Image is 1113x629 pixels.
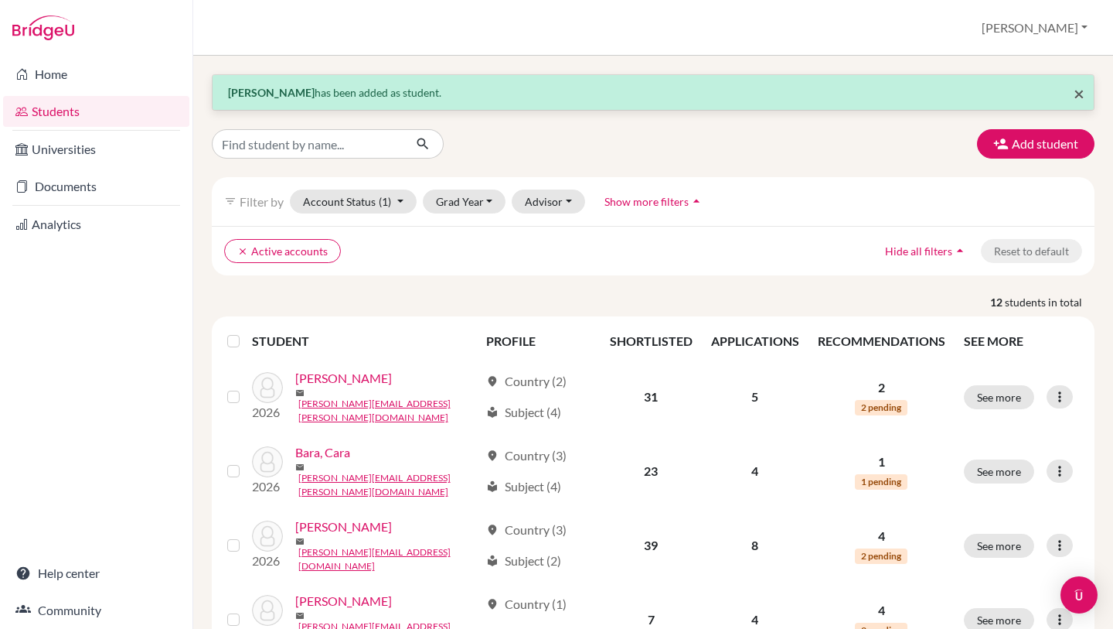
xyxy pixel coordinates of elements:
[486,521,567,539] div: Country (3)
[601,434,702,508] td: 23
[486,524,499,536] span: location_on
[604,195,689,208] span: Show more filters
[818,453,945,471] p: 1
[818,601,945,620] p: 4
[486,450,499,462] span: location_on
[3,595,189,626] a: Community
[1074,84,1084,103] button: Close
[298,471,479,499] a: [PERSON_NAME][EMAIL_ADDRESS][PERSON_NAME][DOMAIN_NAME]
[298,397,479,425] a: [PERSON_NAME][EMAIL_ADDRESS][PERSON_NAME][DOMAIN_NAME]
[224,195,237,207] i: filter_list
[212,129,403,159] input: Find student by name...
[3,134,189,165] a: Universities
[295,369,392,388] a: [PERSON_NAME]
[228,86,315,99] strong: [PERSON_NAME]
[252,595,283,626] img: Chan, Blake
[252,477,283,496] p: 2026
[3,96,189,127] a: Students
[252,521,283,552] img: Bentley, Bianca
[808,323,955,360] th: RECOMMENDATIONS
[702,434,808,508] td: 4
[237,246,248,257] i: clear
[1074,82,1084,104] span: ×
[295,518,392,536] a: [PERSON_NAME]
[990,294,1005,310] strong: 12
[855,474,907,490] span: 1 pending
[228,84,1078,101] p: has been added as student.
[295,388,305,398] span: mail
[3,59,189,90] a: Home
[486,403,561,422] div: Subject (4)
[486,477,561,496] div: Subject (4)
[601,360,702,434] td: 31
[486,598,499,610] span: location_on
[3,209,189,240] a: Analytics
[1060,576,1098,614] div: Open Intercom Messenger
[486,446,567,465] div: Country (3)
[601,323,702,360] th: SHORTLISTED
[486,555,499,567] span: local_library
[295,592,392,610] a: [PERSON_NAME]
[977,129,1094,159] button: Add student
[702,323,808,360] th: APPLICATIONS
[964,460,1034,484] button: See more
[952,243,968,258] i: arrow_drop_up
[885,244,952,258] span: Hide all filters
[486,372,567,391] div: Country (2)
[981,239,1082,263] button: Reset to default
[512,190,585,214] button: Advisor
[818,527,945,545] p: 4
[295,443,350,462] a: Bara, Cara
[601,508,702,583] td: 39
[224,239,341,263] button: clearActive accounts
[252,552,283,570] p: 2026
[423,190,506,214] button: Grad Year
[486,552,561,570] div: Subject (2)
[702,360,808,434] td: 5
[477,323,601,360] th: PROFILE
[252,372,283,403] img: Ancel, Josh
[975,13,1094,43] button: [PERSON_NAME]
[872,239,981,263] button: Hide all filtersarrow_drop_up
[689,193,704,209] i: arrow_drop_up
[295,463,305,472] span: mail
[252,403,283,422] p: 2026
[964,385,1034,409] button: See more
[12,15,74,40] img: Bridge-U
[3,558,189,589] a: Help center
[486,406,499,419] span: local_library
[486,375,499,388] span: location_on
[298,545,479,573] a: [PERSON_NAME][EMAIL_ADDRESS][DOMAIN_NAME]
[702,508,808,583] td: 8
[964,534,1034,558] button: See more
[955,323,1088,360] th: SEE MORE
[1005,294,1094,310] span: students in total
[486,480,499,493] span: local_library
[295,611,305,620] span: mail
[855,549,907,564] span: 2 pending
[240,194,284,209] span: Filter by
[591,190,717,214] button: Show more filtersarrow_drop_up
[295,537,305,546] span: mail
[379,195,391,208] span: (1)
[252,446,283,477] img: Bara, Cara
[855,400,907,415] span: 2 pending
[818,378,945,397] p: 2
[252,323,477,360] th: STUDENT
[3,171,189,202] a: Documents
[486,595,567,614] div: Country (1)
[290,190,417,214] button: Account Status(1)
